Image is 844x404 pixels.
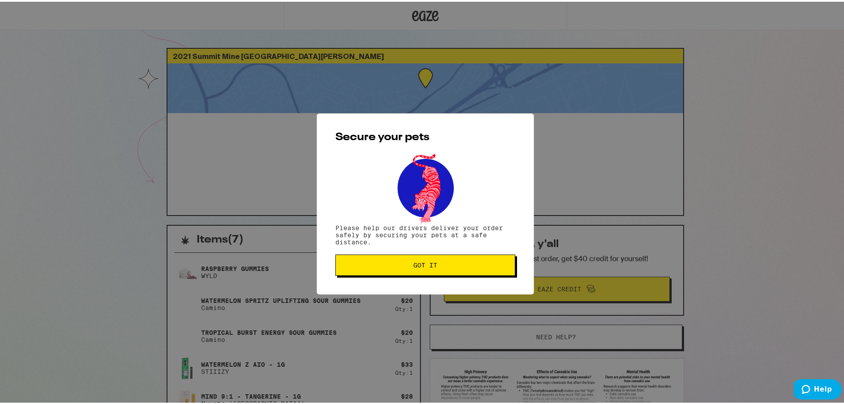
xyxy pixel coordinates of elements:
[335,130,515,141] h2: Secure your pets
[413,260,437,267] span: Got it
[335,223,515,244] p: Please help our drivers deliver your order safely by securing your pets at a safe distance.
[794,377,842,400] iframe: Opens a widget where you can find more information
[335,253,515,274] button: Got it
[389,150,462,223] img: pets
